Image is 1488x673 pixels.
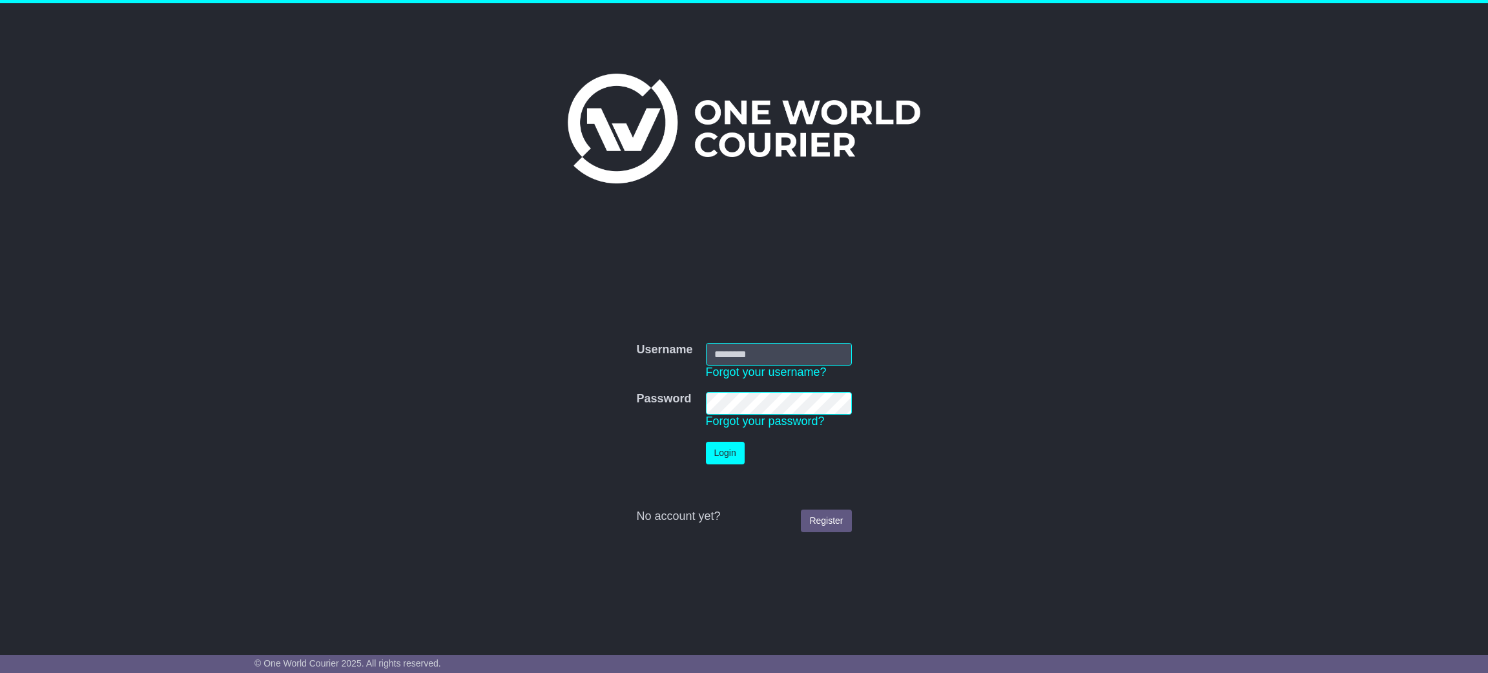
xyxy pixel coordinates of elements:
[636,343,692,357] label: Username
[706,415,825,428] a: Forgot your password?
[801,510,851,532] a: Register
[636,510,851,524] div: No account yet?
[636,392,691,406] label: Password
[706,366,827,378] a: Forgot your username?
[706,442,745,464] button: Login
[568,74,920,183] img: One World
[254,658,441,668] span: © One World Courier 2025. All rights reserved.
